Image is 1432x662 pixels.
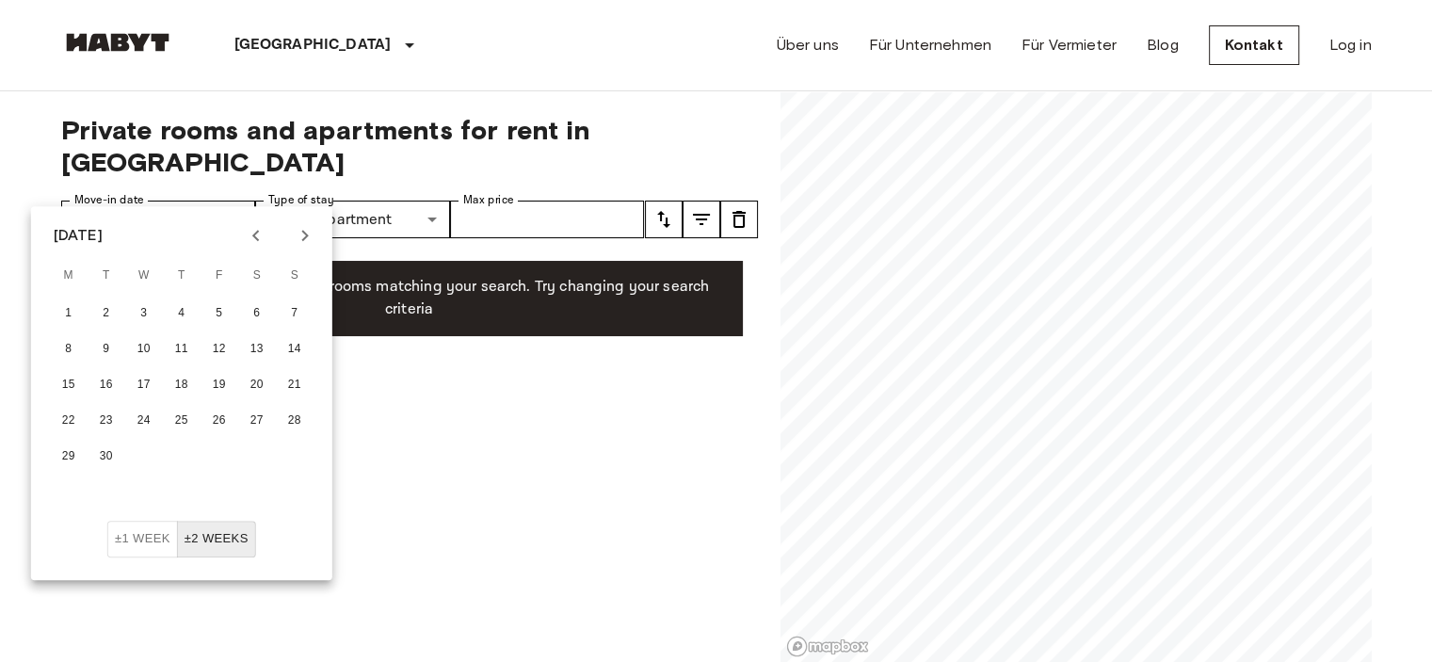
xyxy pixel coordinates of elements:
button: 30 [89,440,123,474]
button: tune [645,201,683,238]
span: Saturday [240,257,274,295]
button: 9 [89,332,123,366]
button: 6 [240,297,274,331]
button: 17 [127,368,161,402]
div: [DATE] [54,224,103,247]
span: Wednesday [127,257,161,295]
button: 1 [52,297,86,331]
button: 4 [165,297,199,331]
button: 10 [127,332,161,366]
div: Move In Flexibility [107,521,256,557]
span: Private rooms and apartments for rent in [GEOGRAPHIC_DATA] [61,114,758,178]
span: Friday [202,257,236,295]
button: 13 [240,332,274,366]
span: Thursday [165,257,199,295]
span: Tuesday [89,257,123,295]
button: Previous month [240,219,272,251]
button: 28 [278,404,312,438]
button: 8 [52,332,86,366]
a: Für Vermieter [1022,34,1117,57]
button: 11 [165,332,199,366]
p: [GEOGRAPHIC_DATA] [234,34,392,57]
p: Unfortunately there are no free rooms matching your search. Try changing your search criteria [91,276,728,321]
button: ±1 week [107,521,178,557]
button: ±2 weeks [177,521,256,557]
label: Max price [463,192,514,208]
button: 24 [127,404,161,438]
span: Monday [52,257,86,295]
button: 21 [278,368,312,402]
button: 5 [202,297,236,331]
button: 29 [52,440,86,474]
button: 26 [202,404,236,438]
a: Für Unternehmen [869,34,991,57]
span: Sunday [278,257,312,295]
button: 19 [202,368,236,402]
button: 2 [89,297,123,331]
button: 25 [165,404,199,438]
button: 12 [202,332,236,366]
button: 16 [89,368,123,402]
div: PrivateApartment [255,201,450,238]
label: Type of stay [268,192,334,208]
button: tune [683,201,720,238]
a: Mapbox logo [786,636,869,657]
button: 3 [127,297,161,331]
button: 22 [52,404,86,438]
button: 20 [240,368,274,402]
button: 14 [278,332,312,366]
button: 23 [89,404,123,438]
label: Move-in date [74,192,144,208]
button: Next month [289,219,321,251]
button: 18 [165,368,199,402]
button: 7 [278,297,312,331]
button: tune [720,201,758,238]
img: Habyt [61,33,174,52]
a: Log in [1329,34,1372,57]
button: 27 [240,404,274,438]
a: Über uns [777,34,839,57]
button: 15 [52,368,86,402]
a: Kontakt [1209,25,1299,65]
a: Blog [1147,34,1179,57]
